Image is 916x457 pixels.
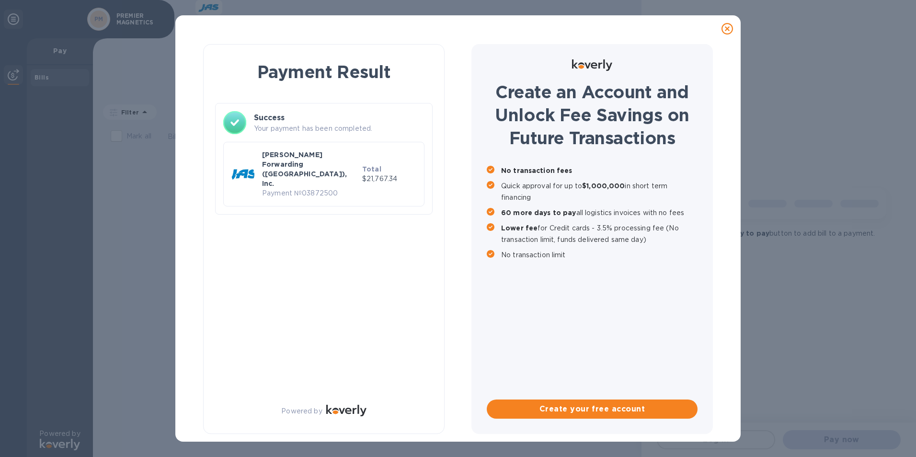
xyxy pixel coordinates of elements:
[219,60,429,84] h1: Payment Result
[262,150,358,188] p: [PERSON_NAME] Forwarding ([GEOGRAPHIC_DATA]), Inc.
[501,222,698,245] p: for Credit cards - 3.5% processing fee (No transaction limit, funds delivered same day)
[868,411,916,457] iframe: Chat Widget
[362,174,416,184] p: $21,767.34
[501,180,698,203] p: Quick approval for up to in short term financing
[362,165,381,173] b: Total
[582,182,625,190] b: $1,000,000
[262,188,358,198] p: Payment № 03872500
[501,249,698,261] p: No transaction limit
[494,403,690,415] span: Create your free account
[254,112,424,124] h3: Success
[572,59,612,71] img: Logo
[501,209,576,217] b: 60 more days to pay
[501,207,698,218] p: all logistics invoices with no fees
[501,224,538,232] b: Lower fee
[487,80,698,149] h1: Create an Account and Unlock Fee Savings on Future Transactions
[326,405,366,416] img: Logo
[487,400,698,419] button: Create your free account
[254,124,424,134] p: Your payment has been completed.
[501,167,572,174] b: No transaction fees
[281,406,322,416] p: Powered by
